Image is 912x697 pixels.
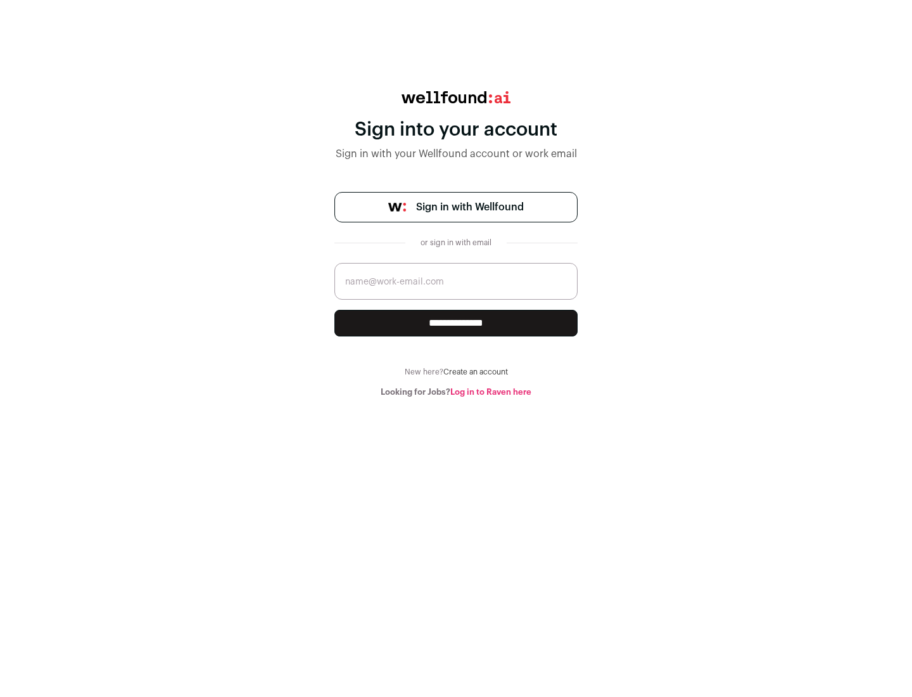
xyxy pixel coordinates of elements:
[402,91,510,103] img: wellfound:ai
[416,200,524,215] span: Sign in with Wellfound
[450,388,531,396] a: Log in to Raven here
[334,192,578,222] a: Sign in with Wellfound
[415,238,497,248] div: or sign in with email
[388,203,406,212] img: wellfound-symbol-flush-black-fb3c872781a75f747ccb3a119075da62bfe97bd399995f84a933054e44a575c4.png
[443,368,508,376] a: Create an account
[334,146,578,162] div: Sign in with your Wellfound account or work email
[334,118,578,141] div: Sign into your account
[334,263,578,300] input: name@work-email.com
[334,387,578,397] div: Looking for Jobs?
[334,367,578,377] div: New here?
